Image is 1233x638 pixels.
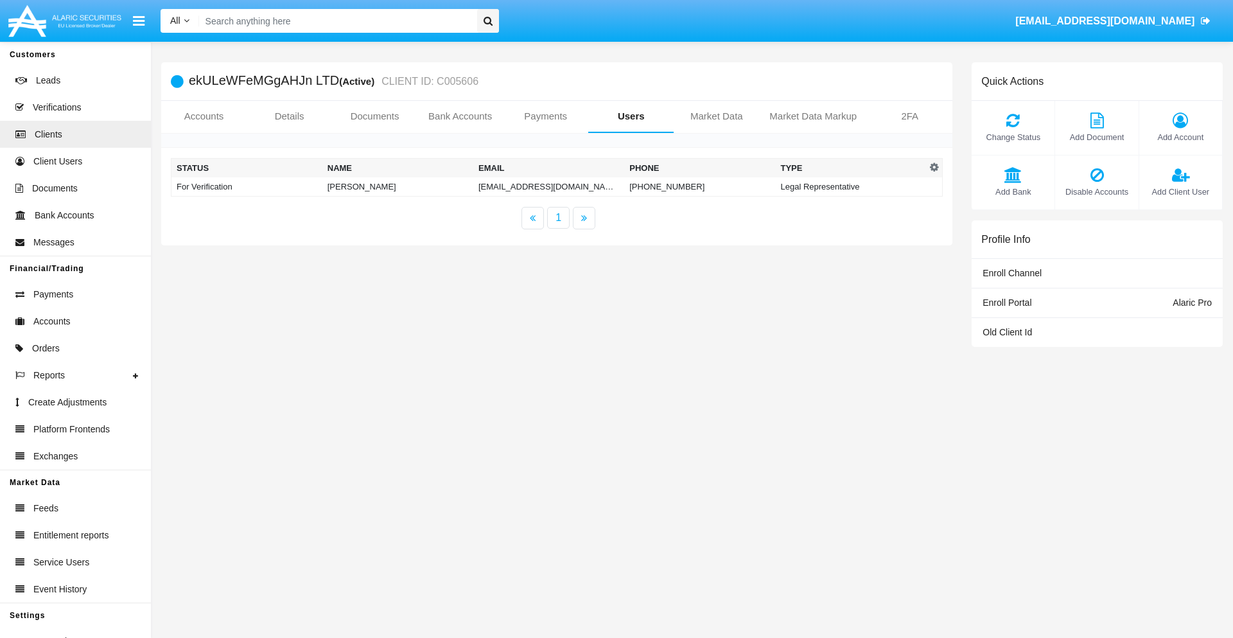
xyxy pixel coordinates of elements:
span: Verifications [33,101,81,114]
span: Old Client Id [983,327,1032,337]
td: For Verification [171,177,322,197]
a: Users [588,101,674,132]
th: Email [473,159,624,178]
span: Clients [35,128,62,141]
th: Name [322,159,473,178]
span: Orders [32,342,60,355]
td: [PHONE_NUMBER] [624,177,775,197]
input: Search [199,9,473,33]
td: [PERSON_NAME] [322,177,473,197]
span: Event History [33,583,87,596]
span: Add Document [1062,131,1132,143]
span: Add Client User [1146,186,1216,198]
th: Status [171,159,322,178]
span: Reports [33,369,65,382]
a: Documents [332,101,417,132]
h5: ekULeWFeMGgAHJn LTD [189,74,478,89]
a: Details [247,101,332,132]
a: Market Data Markup [759,101,867,132]
th: Phone [624,159,775,178]
a: Bank Accounts [417,101,503,132]
a: All [161,14,199,28]
span: Entitlement reports [33,529,109,542]
span: Leads [36,74,60,87]
td: Legal Representative [776,177,927,197]
span: [EMAIL_ADDRESS][DOMAIN_NAME] [1015,15,1194,26]
span: Exchanges [33,450,78,463]
span: Bank Accounts [35,209,94,222]
div: (Active) [339,74,378,89]
span: Change Status [978,131,1048,143]
a: Market Data [674,101,759,132]
h6: Quick Actions [981,75,1044,87]
span: Disable Accounts [1062,186,1132,198]
span: Payments [33,288,73,301]
a: [EMAIL_ADDRESS][DOMAIN_NAME] [1010,3,1217,39]
img: Logo image [6,2,123,40]
span: Create Adjustments [28,396,107,409]
nav: paginator [161,207,952,229]
td: [EMAIL_ADDRESS][DOMAIN_NAME] [473,177,624,197]
a: Accounts [161,101,247,132]
a: 2FA [867,101,952,132]
span: All [170,15,180,26]
h6: Profile Info [981,233,1030,245]
span: Service Users [33,556,89,569]
span: Messages [33,236,74,249]
th: Type [776,159,927,178]
span: Feeds [33,502,58,515]
span: Add Bank [978,186,1048,198]
span: Platform Frontends [33,423,110,436]
span: Alaric Pro [1173,297,1212,308]
small: CLIENT ID: C005606 [378,76,478,87]
span: Enroll Portal [983,297,1031,308]
span: Enroll Channel [983,268,1042,278]
a: Payments [503,101,588,132]
span: Add Account [1146,131,1216,143]
span: Accounts [33,315,71,328]
span: Client Users [33,155,82,168]
span: Documents [32,182,78,195]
